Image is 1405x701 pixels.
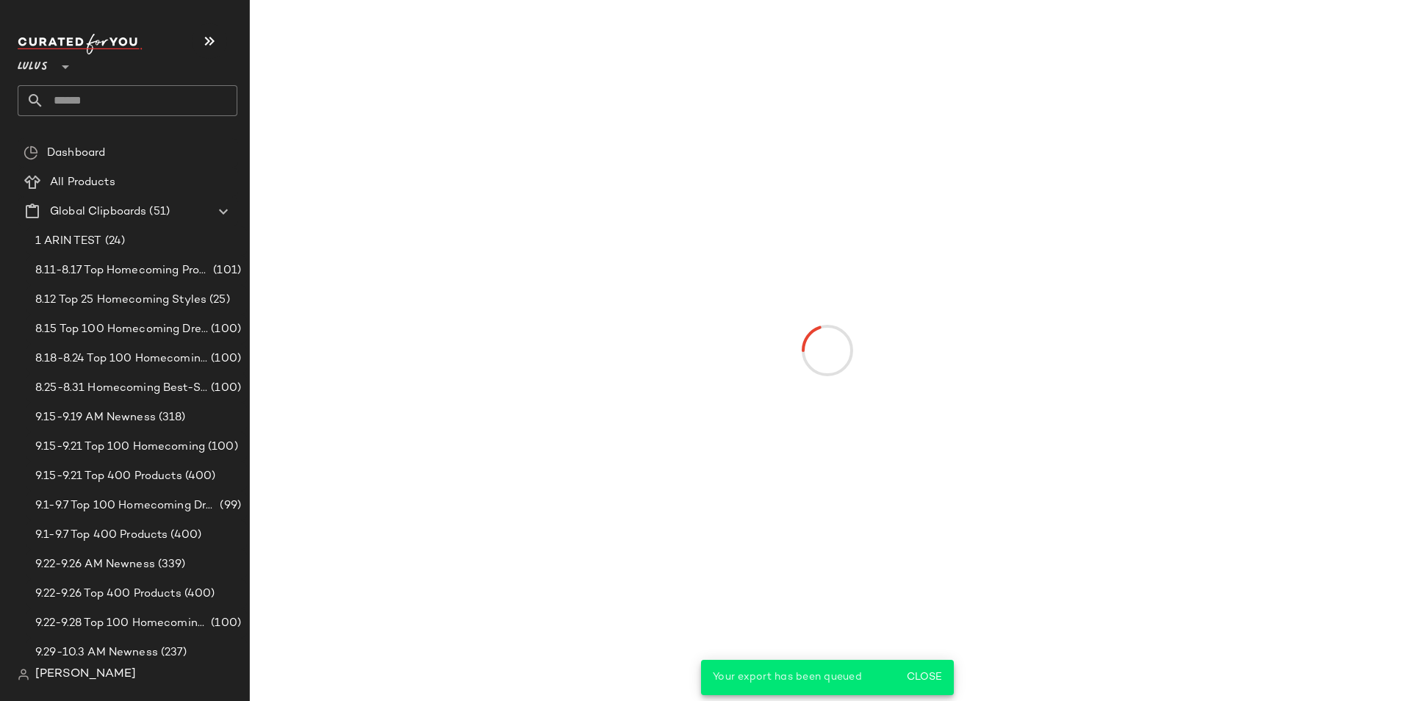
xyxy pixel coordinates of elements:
span: (400) [182,586,215,603]
span: Lulus [18,50,48,76]
span: Dashboard [47,145,105,162]
button: Close [900,664,948,691]
span: (339) [155,556,186,573]
img: svg%3e [24,145,38,160]
span: (100) [208,615,241,632]
span: Your export has been queued [713,672,862,683]
span: (100) [205,439,238,456]
span: 9.1-9.7 Top 100 Homecoming Dresses [35,497,217,514]
span: (400) [182,468,216,485]
span: [PERSON_NAME] [35,666,136,683]
span: (99) [217,497,241,514]
span: All Products [50,174,115,191]
span: 9.15-9.19 AM Newness [35,409,156,426]
span: 9.29-10.3 AM Newness [35,644,158,661]
img: svg%3e [18,669,29,680]
span: 8.25-8.31 Homecoming Best-Sellers [35,380,208,397]
span: 9.22-9.28 Top 100 Homecoming Dresses [35,615,208,632]
span: (100) [208,321,241,338]
span: 8.11-8.17 Top Homecoming Product [35,262,210,279]
span: (24) [102,233,126,250]
span: 9.22-9.26 Top 400 Products [35,586,182,603]
span: (400) [168,527,201,544]
span: 9.1-9.7 Top 400 Products [35,527,168,544]
span: Close [906,672,942,683]
span: (318) [156,409,186,426]
span: (100) [208,350,241,367]
img: cfy_white_logo.C9jOOHJF.svg [18,34,143,54]
span: 8.15 Top 100 Homecoming Dresses [35,321,208,338]
span: 9.15-9.21 Top 100 Homecoming [35,439,205,456]
span: (100) [208,380,241,397]
span: 9.15-9.21 Top 400 Products [35,468,182,485]
span: 8.12 Top 25 Homecoming Styles [35,292,206,309]
span: 8.18-8.24 Top 100 Homecoming Dresses [35,350,208,367]
span: Global Clipboards [50,204,146,220]
span: (237) [158,644,187,661]
span: 9.22-9.26 AM Newness [35,556,155,573]
span: (51) [146,204,170,220]
span: (25) [206,292,230,309]
span: (101) [210,262,241,279]
span: 1 ARIN TEST [35,233,102,250]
